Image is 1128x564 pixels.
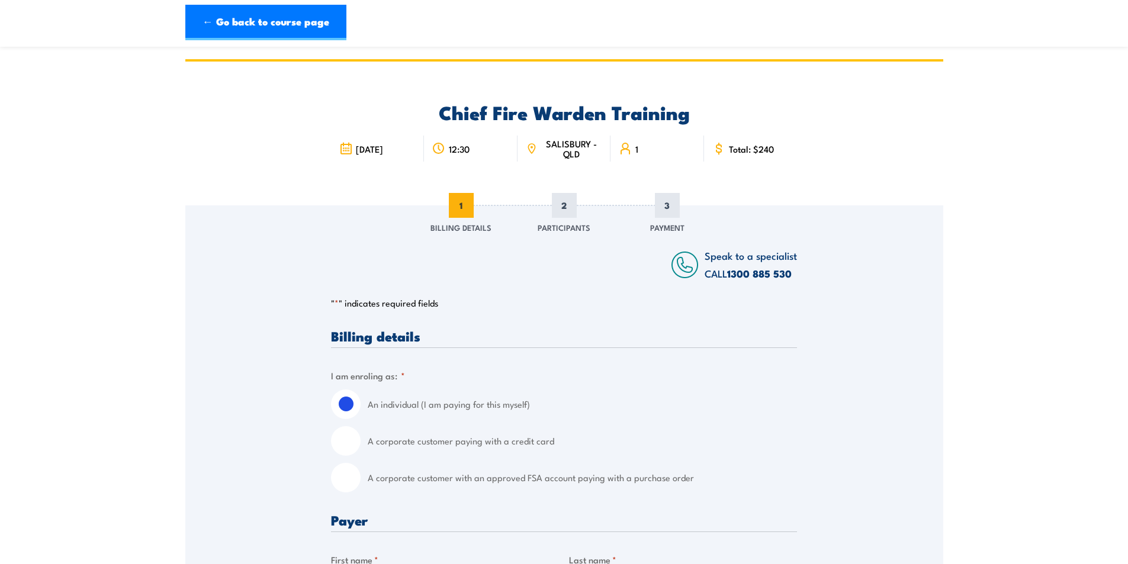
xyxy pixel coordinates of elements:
[368,389,797,419] label: An individual (I am paying for this myself)
[552,193,577,218] span: 2
[331,297,797,309] p: " " indicates required fields
[185,5,346,40] a: ← Go back to course page
[449,144,470,154] span: 12:30
[538,221,590,233] span: Participants
[331,369,405,382] legend: I am enroling as:
[650,221,684,233] span: Payment
[331,104,797,120] h2: Chief Fire Warden Training
[635,144,638,154] span: 1
[331,329,797,343] h3: Billing details
[430,221,491,233] span: Billing Details
[331,513,797,527] h3: Payer
[368,426,797,456] label: A corporate customer paying with a credit card
[727,266,792,281] a: 1300 885 530
[449,193,474,218] span: 1
[705,248,797,281] span: Speak to a specialist CALL
[356,144,383,154] span: [DATE]
[655,193,680,218] span: 3
[541,138,602,159] span: SALISBURY - QLD
[729,144,774,154] span: Total: $240
[368,463,797,492] label: A corporate customer with an approved FSA account paying with a purchase order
